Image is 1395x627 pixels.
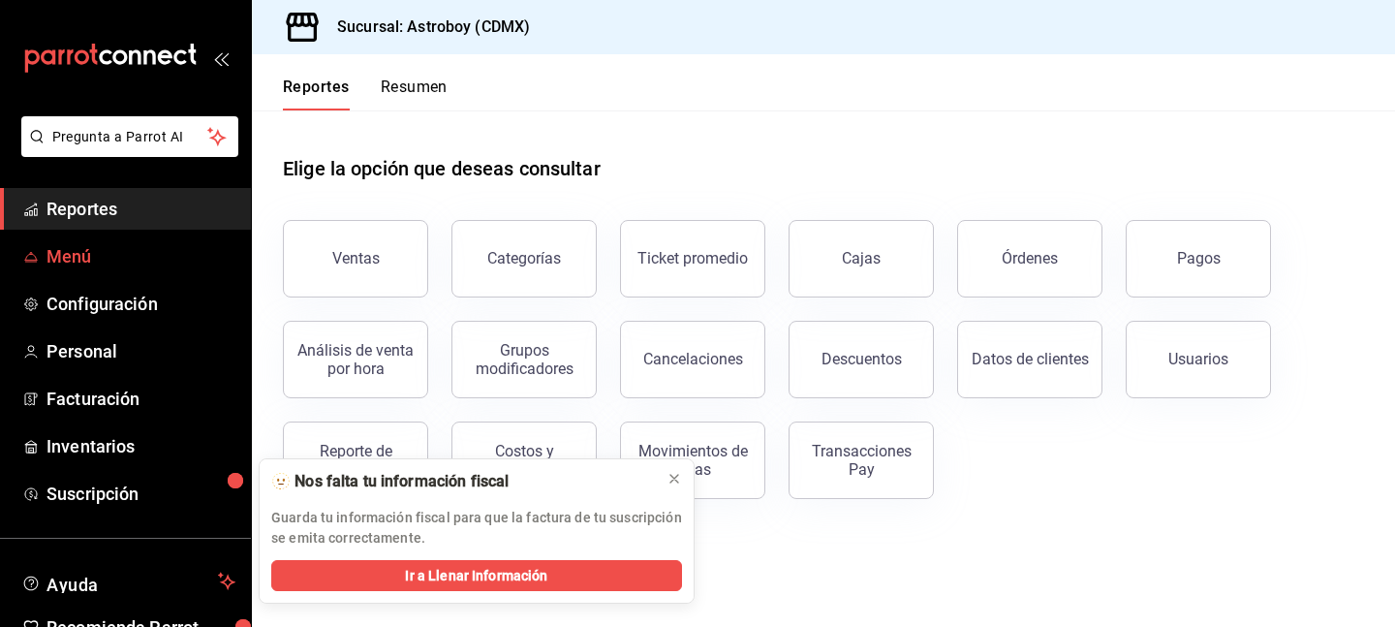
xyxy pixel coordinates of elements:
[46,243,235,269] span: Menú
[271,508,682,549] p: Guarda tu información fiscal para que la factura de tu suscripción se emita correctamente.
[620,422,765,499] button: Movimientos de cajas
[1126,220,1271,298] button: Pagos
[213,50,229,66] button: open_drawer_menu
[46,338,235,364] span: Personal
[295,442,416,479] div: Reporte de asistencia
[487,249,561,267] div: Categorías
[46,433,235,459] span: Inventarios
[1002,249,1058,267] div: Órdenes
[283,154,601,183] h1: Elige la opción que deseas consultar
[14,141,238,161] a: Pregunta a Parrot AI
[789,422,934,499] button: Transacciones Pay
[271,560,682,591] button: Ir a Llenar Información
[1126,321,1271,398] button: Usuarios
[46,386,235,412] span: Facturación
[46,570,210,593] span: Ayuda
[283,78,350,110] button: Reportes
[1177,249,1221,267] div: Pagos
[620,321,765,398] button: Cancelaciones
[637,249,748,267] div: Ticket promedio
[789,220,934,298] a: Cajas
[46,481,235,507] span: Suscripción
[46,291,235,317] span: Configuración
[283,220,428,298] button: Ventas
[620,220,765,298] button: Ticket promedio
[322,16,530,39] h3: Sucursal: Astroboy (CDMX)
[464,442,584,479] div: Costos y márgenes
[451,422,597,499] button: Costos y márgenes
[283,321,428,398] button: Análisis de venta por hora
[643,350,743,368] div: Cancelaciones
[21,116,238,157] button: Pregunta a Parrot AI
[295,341,416,378] div: Análisis de venta por hora
[271,471,651,492] div: 🫥 Nos falta tu información fiscal
[801,442,921,479] div: Transacciones Pay
[821,350,902,368] div: Descuentos
[46,196,235,222] span: Reportes
[464,341,584,378] div: Grupos modificadores
[842,247,882,270] div: Cajas
[957,321,1102,398] button: Datos de clientes
[451,321,597,398] button: Grupos modificadores
[789,321,934,398] button: Descuentos
[633,442,753,479] div: Movimientos de cajas
[1168,350,1228,368] div: Usuarios
[52,127,208,147] span: Pregunta a Parrot AI
[405,566,547,586] span: Ir a Llenar Información
[972,350,1089,368] div: Datos de clientes
[381,78,448,110] button: Resumen
[451,220,597,298] button: Categorías
[283,422,428,499] button: Reporte de asistencia
[283,78,448,110] div: navigation tabs
[957,220,1102,298] button: Órdenes
[332,249,380,267] div: Ventas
